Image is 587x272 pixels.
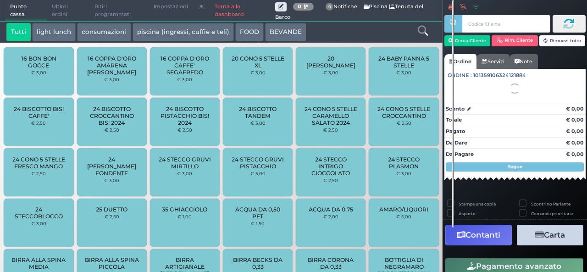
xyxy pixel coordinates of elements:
button: light lunch [32,23,76,41]
small: € 3,00 [250,120,266,126]
span: 24 STECCO INTRIGO CIOCCOLATO [304,156,358,177]
strong: Sconto [446,105,465,113]
button: BEVANDE [265,23,306,41]
span: 20 CONO 5 STELLE XL [231,55,285,69]
strong: Segue [508,164,522,170]
button: FOOD [235,23,264,41]
small: € 2,50 [105,214,119,219]
small: € 1,00 [177,214,192,219]
small: € 2,50 [323,178,338,183]
span: 20 [PERSON_NAME] [304,55,358,69]
span: 24 CONO 5 STELLE FRESCO MANGO [11,156,66,170]
small: € 3,00 [396,70,411,75]
label: Stampa una copia [459,201,496,207]
button: Rimuovi tutto [539,35,586,46]
label: Scontrino Parlante [531,201,570,207]
small: € 3,00 [250,70,266,75]
span: 25 DUETTO [96,206,127,213]
span: 24 BISCOTTO BIS! CAFFE' [11,105,66,119]
span: 24 CONO 5 STELLE CARAMELLO SALATO 2024 [304,105,358,126]
small: € 3,00 [323,70,338,75]
button: Cerca Cliente [444,35,491,46]
span: 24 STECCOBLOCCO [11,206,66,220]
small: € 2,50 [31,171,46,176]
a: Ordine [444,54,476,69]
strong: € 0,00 [566,105,584,112]
label: Asporto [459,211,476,216]
small: € 5,00 [396,214,411,219]
span: Ultimi ordini [47,0,89,21]
label: Comanda prioritaria [531,211,573,216]
span: 24 BISCOTTO TANDEM [231,105,285,119]
span: BIRRA ALLA SPINA MEDIA [11,256,66,270]
button: Contanti [445,225,512,245]
strong: Da Dare [446,139,467,146]
span: 16 COPPA D'ORO CAFFE' SEGAFREDO [158,55,212,76]
strong: € 0,00 [566,151,584,157]
a: Note [509,54,537,69]
span: 16 COPPA D'ORO AMARENA [PERSON_NAME] [84,55,139,76]
span: 24 BISCOTTO PISTACCHIO BIS! 2024 [158,105,212,126]
span: Impostazioni [149,0,193,13]
small: € 3,00 [31,221,46,226]
button: Carta [517,225,583,245]
span: BIRRA CORONA DA 0,33 [304,256,358,270]
small: € 2,50 [323,127,338,133]
strong: € 0,00 [566,128,584,134]
strong: Totale [446,117,462,123]
strong: Da Pagare [446,151,474,157]
span: 24 [PERSON_NAME] FONDENTE [84,156,139,177]
small: € 3,00 [31,70,46,75]
small: € 2,00 [323,214,338,219]
span: Ordine : [448,72,472,79]
strong: Pagato [446,128,465,134]
small: € 3,00 [396,171,411,176]
span: ACQUA DA 0,75 [309,206,353,213]
small: € 3,00 [250,171,266,176]
span: 24 CONO 5 STELLE CROCCANTINO [377,105,431,119]
small: € 2,50 [177,127,192,133]
input: Codice Cliente [462,15,550,33]
a: Torna alla dashboard [210,0,275,21]
small: € 2,50 [31,120,46,126]
span: 24 BABY PANNA 5 STELLE [377,55,431,69]
span: 0 [326,3,334,11]
small: € 3,00 [177,77,192,82]
span: AMARO/LIQUORI [379,206,428,213]
span: 24 STECCO GRUVI PISTACCHIO [231,156,285,170]
span: Punto cassa [5,0,47,21]
span: Ritiri programmati [89,0,149,21]
span: 24 STECCO PLASMON [377,156,431,170]
span: 101359106324121884 [473,72,526,79]
a: Servizi [476,54,509,69]
span: 24 STECCO GRUVI MIRTILLO [158,156,212,170]
span: 35 GHIACCIOLO [162,206,207,213]
small: € 1,50 [251,221,265,226]
span: BIRRA ALLA SPINA PICCOLA [84,256,139,270]
button: Rim. Cliente [492,35,538,46]
small: € 3,00 [104,77,119,82]
small: € 2,50 [105,127,119,133]
strong: € 0,00 [566,139,584,146]
span: 16 BON BON GOCCE [11,55,66,69]
button: Tutti [6,23,31,41]
button: piscina (ingressi, cuffie e teli) [133,23,234,41]
small: € 3,00 [104,178,119,183]
strong: € 0,00 [566,117,584,123]
button: consumazioni [77,23,131,41]
small: € 3,00 [177,171,192,176]
span: BIRRA BECKS DA 0,33 [231,256,285,270]
small: € 2,50 [397,120,411,126]
span: 24 BISCOTTO CROCCANTINO BIS! 2024 [84,105,139,126]
span: ACQUA DA 0,50 PET [231,206,285,220]
b: 0 [298,3,301,10]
